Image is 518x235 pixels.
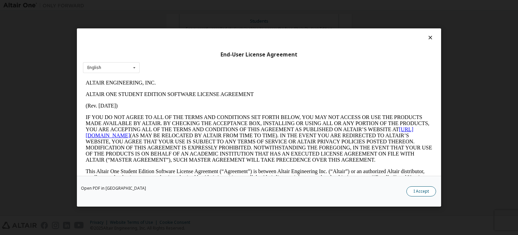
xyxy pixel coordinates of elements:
p: This Altair One Student Edition Software License Agreement (“Agreement”) is between Altair Engine... [3,91,349,116]
div: English [87,66,101,70]
p: ALTAIR ENGINEERING, INC. [3,3,349,9]
p: (Rev. [DATE]) [3,26,349,32]
div: End-User License Agreement [83,51,435,58]
a: Open PDF in [GEOGRAPHIC_DATA] [81,186,146,190]
p: IF YOU DO NOT AGREE TO ALL OF THE TERMS AND CONDITIONS SET FORTH BELOW, YOU MAY NOT ACCESS OR USE... [3,37,349,86]
p: ALTAIR ONE STUDENT EDITION SOFTWARE LICENSE AGREEMENT [3,14,349,20]
a: [URL][DOMAIN_NAME] [3,49,330,61]
button: I Accept [406,186,436,196]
